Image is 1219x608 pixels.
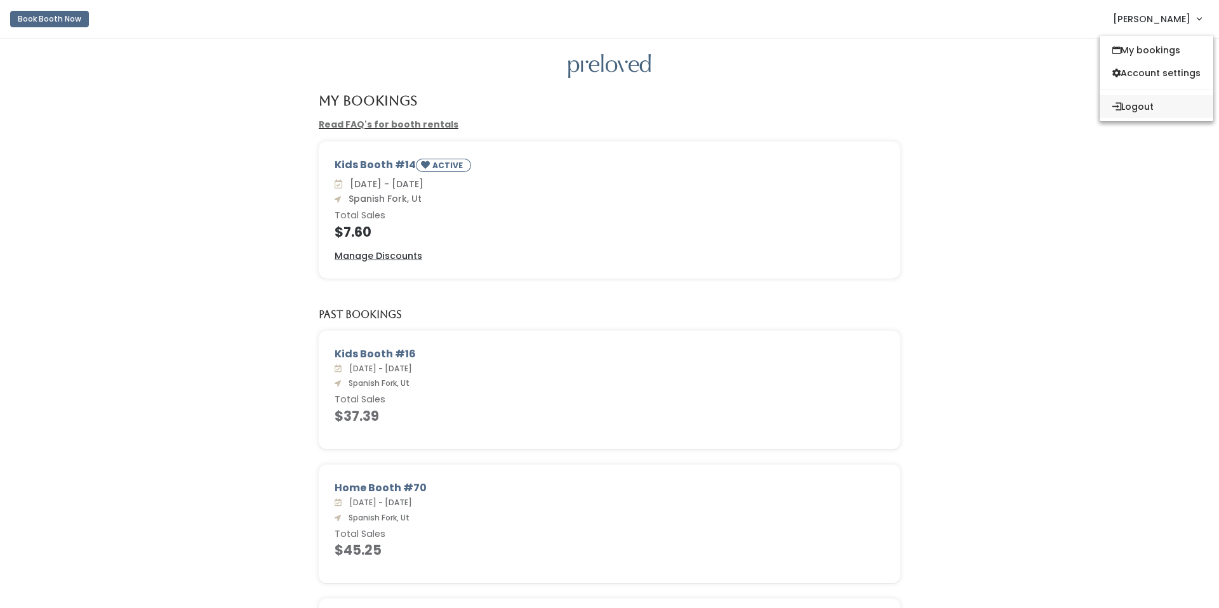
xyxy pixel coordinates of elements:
[335,543,884,557] h4: $45.25
[335,529,884,539] h6: Total Sales
[319,309,402,321] h5: Past Bookings
[335,157,884,177] div: Kids Booth #14
[432,160,465,171] small: ACTIVE
[344,363,412,374] span: [DATE] - [DATE]
[343,192,422,205] span: Spanish Fork, Ut
[568,54,651,79] img: preloved logo
[335,249,422,263] a: Manage Discounts
[335,480,884,496] div: Home Booth #70
[335,249,422,262] u: Manage Discounts
[335,211,884,221] h6: Total Sales
[1113,12,1190,26] span: [PERSON_NAME]
[345,178,423,190] span: [DATE] - [DATE]
[10,11,89,27] button: Book Booth Now
[343,378,410,388] span: Spanish Fork, Ut
[1100,39,1213,62] a: My bookings
[1100,95,1213,118] button: Logout
[319,93,417,108] h4: My Bookings
[344,497,412,508] span: [DATE] - [DATE]
[335,347,884,362] div: Kids Booth #16
[335,225,884,239] h4: $7.60
[335,395,884,405] h6: Total Sales
[343,512,410,523] span: Spanish Fork, Ut
[335,409,884,423] h4: $37.39
[319,118,458,131] a: Read FAQ's for booth rentals
[1100,5,1214,32] a: [PERSON_NAME]
[1100,62,1213,84] a: Account settings
[10,5,89,33] a: Book Booth Now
